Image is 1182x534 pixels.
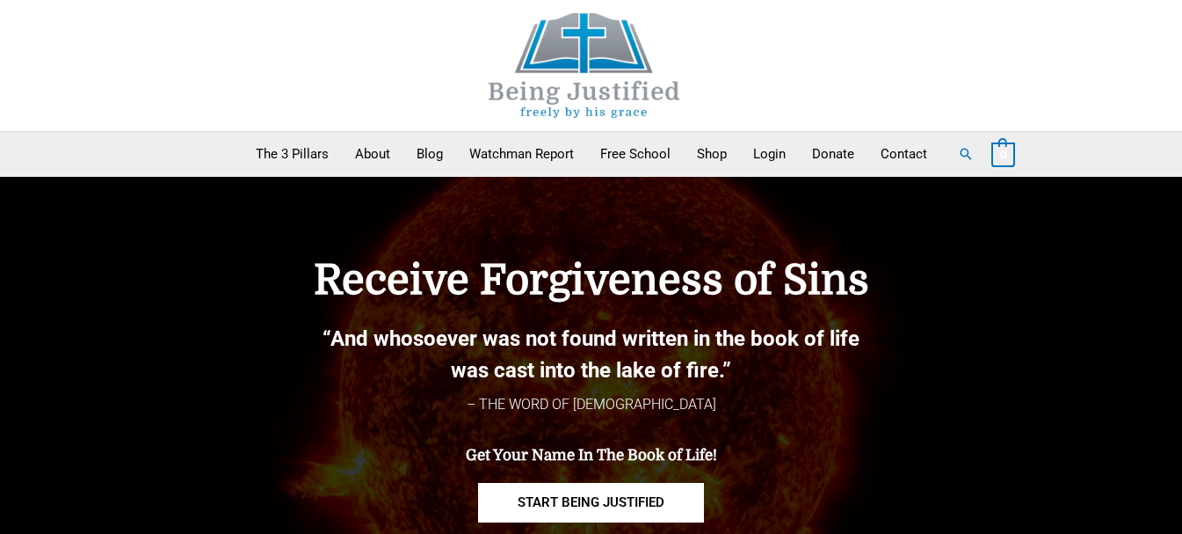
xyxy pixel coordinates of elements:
nav: Primary Site Navigation [243,132,940,176]
a: Blog [403,132,456,176]
a: Free School [587,132,684,176]
a: Login [740,132,799,176]
img: Being Justified [453,13,716,118]
span: START BEING JUSTIFIED [518,496,664,509]
span: – THE WORD OF [DEMOGRAPHIC_DATA] [467,396,716,413]
a: Shop [684,132,740,176]
a: About [342,132,403,176]
a: Watchman Report [456,132,587,176]
a: The 3 Pillars [243,132,342,176]
span: 0 [1000,148,1006,161]
h4: Get Your Name In The Book of Life! [222,447,961,465]
a: View Shopping Cart, empty [991,146,1015,162]
a: START BEING JUSTIFIED [478,483,704,523]
a: Donate [799,132,867,176]
a: Search button [958,146,974,162]
b: “And whosoever was not found written in the book of life was cast into the lake of fire.” [323,326,859,383]
a: Contact [867,132,940,176]
h4: Receive Forgiveness of Sins [222,256,961,305]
